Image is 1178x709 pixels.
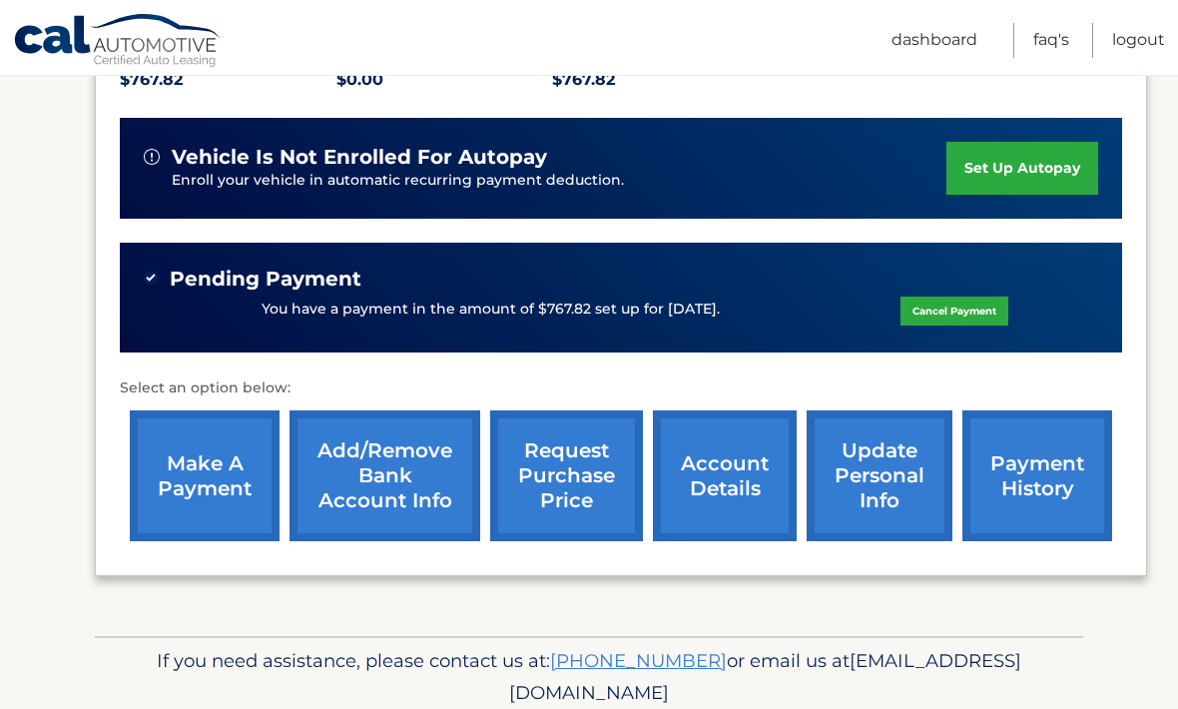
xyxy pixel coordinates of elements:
[108,645,1070,709] p: If you need assistance, please contact us at: or email us at
[1112,23,1165,58] a: Logout
[172,145,547,170] span: vehicle is not enrolled for autopay
[13,13,223,71] a: Cal Automotive
[120,66,336,94] p: $767.82
[900,297,1008,326] a: Cancel Payment
[144,149,160,165] img: alert-white.svg
[262,299,720,321] p: You have a payment in the amount of $767.82 set up for [DATE].
[1033,23,1069,58] a: FAQ's
[490,410,643,541] a: request purchase price
[891,23,977,58] a: Dashboard
[290,410,480,541] a: Add/Remove bank account info
[509,649,1021,704] span: [EMAIL_ADDRESS][DOMAIN_NAME]
[172,170,946,192] p: Enroll your vehicle in automatic recurring payment deduction.
[336,66,553,94] p: $0.00
[170,267,361,292] span: Pending Payment
[552,66,769,94] p: $767.82
[120,376,1122,400] p: Select an option below:
[144,271,158,285] img: check-green.svg
[653,410,797,541] a: account details
[550,649,727,672] a: [PHONE_NUMBER]
[807,410,952,541] a: update personal info
[130,410,280,541] a: make a payment
[962,410,1112,541] a: payment history
[946,142,1098,195] a: set up autopay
